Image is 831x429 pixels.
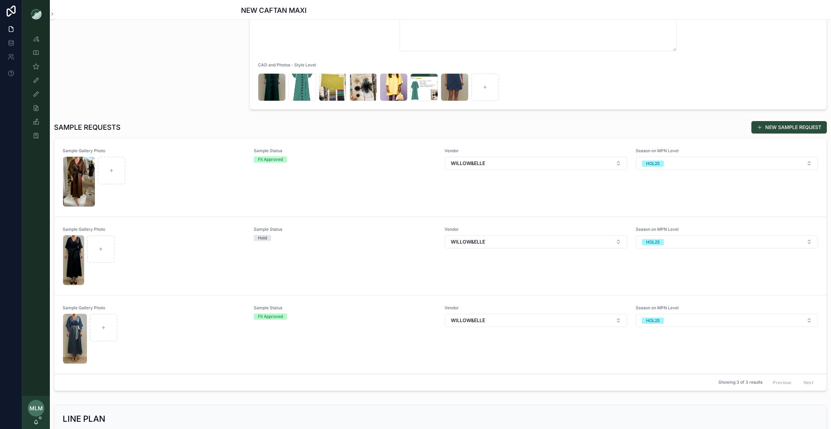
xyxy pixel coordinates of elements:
a: Sample Gallery PhotoScreenshot-2025-07-16-at-12.52.23-PM.pngSample StatusHoldVendorSelect ButtonS... [54,217,826,295]
span: Vendor [445,227,627,232]
h1: SAMPLE REQUESTS [54,122,120,132]
span: WILLOW&ELLE [451,238,485,245]
span: Sample Status [254,227,437,232]
h1: NEW CAFTAN MAXI [241,6,306,15]
a: Sample Gallery PhotoScreenshot-2025-07-21-at-4.14.15-PM.pngSample StatusFit ApprovedVendorSelect ... [54,138,826,217]
span: Season on MPN Level [636,148,819,154]
button: Select Button [445,157,627,170]
span: Showing 3 of 3 results [718,380,762,385]
span: Sample Status [254,148,437,154]
button: Select Button [445,314,627,327]
button: Select Button [636,314,818,327]
span: Sample Status [254,305,437,311]
span: Season on MPN Level [636,305,819,311]
button: Select Button [445,235,627,248]
span: Vendor [445,148,627,154]
span: Sample Gallery Photo [63,305,245,311]
button: Select Button [636,235,818,248]
h2: LINE PLAN [63,413,105,425]
img: Screenshot-2025-07-21-at-4.14.15-PM.png [63,157,95,207]
span: MLM [29,404,43,412]
div: HOL25 [646,161,660,167]
div: Fit Approved [258,313,283,320]
span: Vendor [445,305,627,311]
div: scrollable content [22,28,50,151]
img: Screenshot-2025-07-16-at-12.52.23-PM.png [63,235,84,285]
span: Sample Gallery Photo [63,227,245,232]
span: WILLOW&ELLE [451,317,485,324]
img: Screenshot-2025-07-16-at-12.57.05-PM.png [63,314,87,364]
span: CAD and Photos - Style Level [258,62,316,67]
span: WILLOW&ELLE [451,160,485,167]
div: HOL25 [646,239,660,245]
button: Select Button [636,157,818,170]
div: HOL25 [646,318,660,324]
button: NEW SAMPLE REQUEST [751,121,827,134]
div: Hold [258,235,267,241]
a: Sample Gallery PhotoScreenshot-2025-07-16-at-12.57.05-PM.pngSample StatusFit ApprovedVendorSelect... [54,295,826,374]
span: Season on MPN Level [636,227,819,232]
img: App logo [30,8,42,19]
div: Fit Approved [258,156,283,163]
span: Sample Gallery Photo [63,148,245,154]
